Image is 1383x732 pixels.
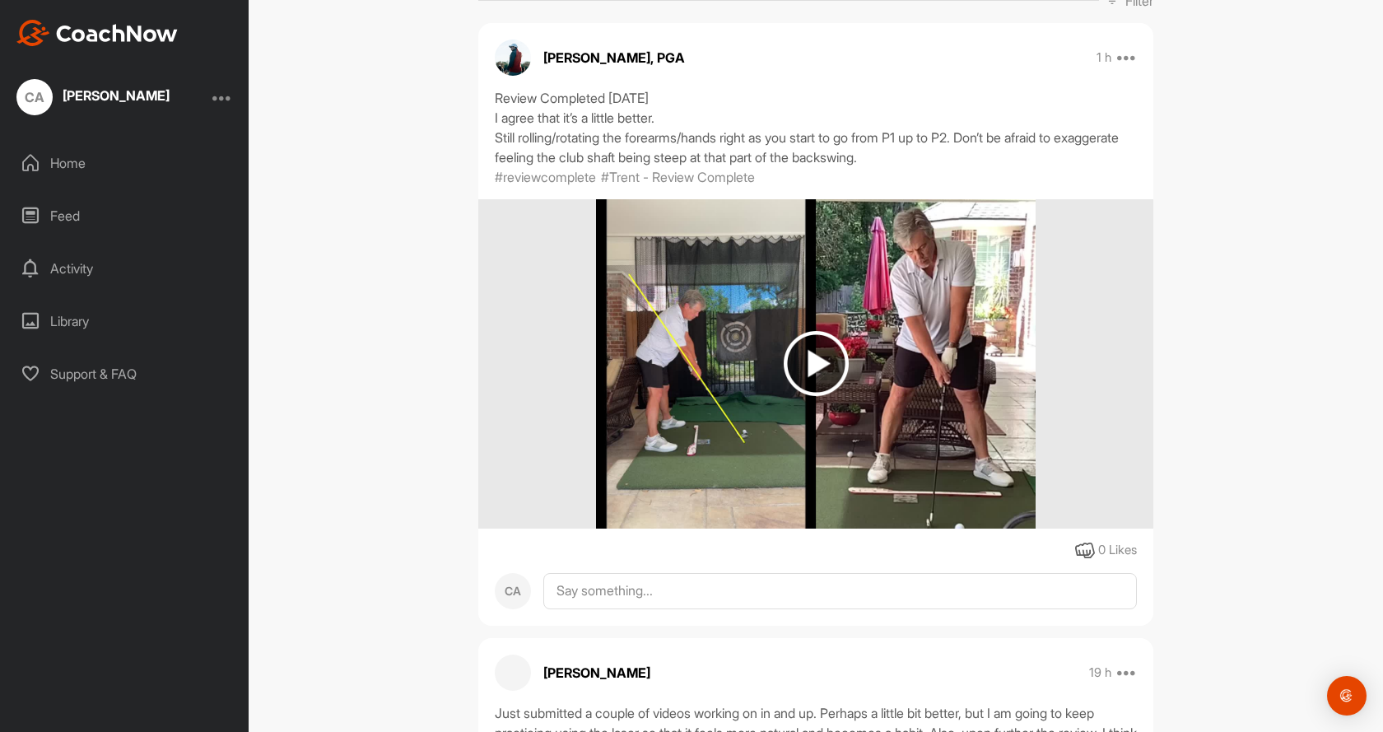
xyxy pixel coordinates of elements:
div: CA [495,573,531,609]
p: 19 h [1089,664,1111,681]
img: media [596,199,1035,529]
img: CoachNow [16,20,178,46]
p: [PERSON_NAME] [543,663,650,683]
div: Activity [9,248,241,289]
div: 0 Likes [1098,541,1137,560]
p: #reviewcomplete [495,167,596,187]
div: Open Intercom Messenger [1327,676,1367,716]
div: Review Completed [DATE] I agree that it’s a little better. Still rolling/rotating the forearms/ha... [495,88,1137,167]
div: Feed [9,195,241,236]
img: avatar [495,40,531,76]
p: #Trent - Review Complete [601,167,755,187]
p: [PERSON_NAME], PGA [543,48,685,68]
div: CA [16,79,53,115]
p: 1 h [1097,49,1111,66]
div: [PERSON_NAME] [63,89,170,102]
div: Home [9,142,241,184]
div: Support & FAQ [9,353,241,394]
img: play [784,331,849,396]
div: Library [9,301,241,342]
